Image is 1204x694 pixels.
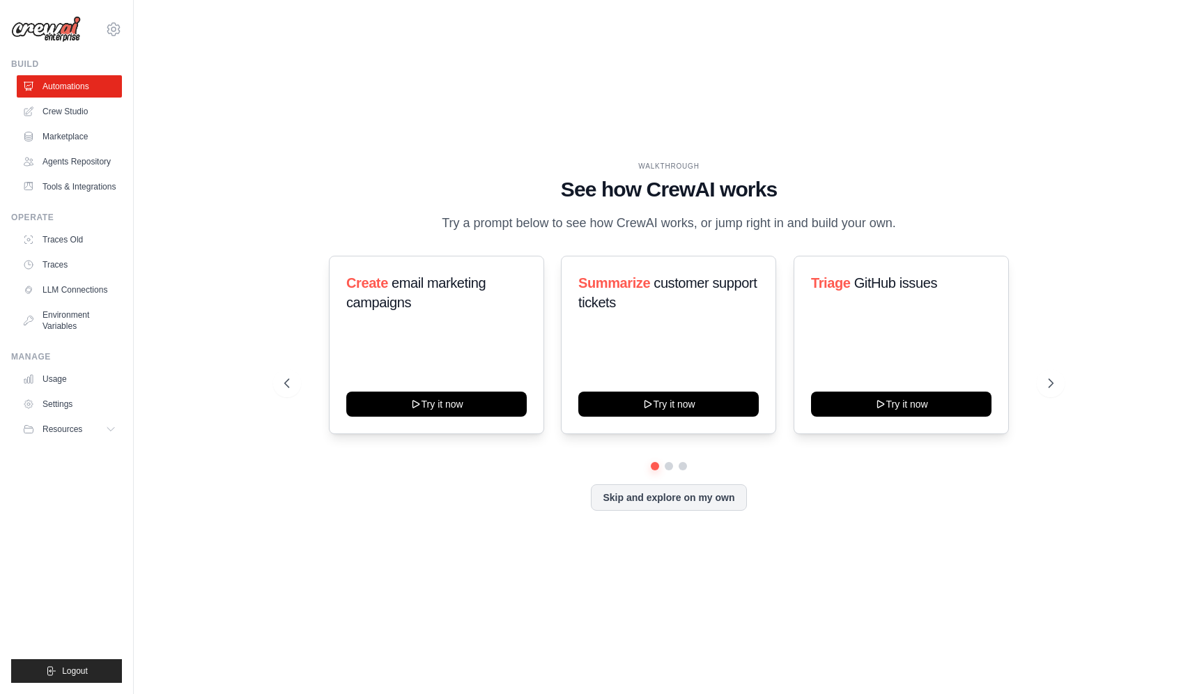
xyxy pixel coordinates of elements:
[435,213,903,233] p: Try a prompt below to see how CrewAI works, or jump right in and build your own.
[1134,627,1204,694] iframe: Chat Widget
[578,275,650,291] span: Summarize
[854,275,936,291] span: GitHub issues
[17,176,122,198] a: Tools & Integrations
[17,254,122,276] a: Traces
[11,59,122,70] div: Build
[17,229,122,251] a: Traces Old
[346,392,527,417] button: Try it now
[284,161,1053,171] div: WALKTHROUGH
[17,125,122,148] a: Marketplace
[578,275,757,310] span: customer support tickets
[17,368,122,390] a: Usage
[17,75,122,98] a: Automations
[17,304,122,337] a: Environment Variables
[811,392,991,417] button: Try it now
[17,279,122,301] a: LLM Connections
[591,484,746,511] button: Skip and explore on my own
[346,275,388,291] span: Create
[62,665,88,677] span: Logout
[811,275,851,291] span: Triage
[11,16,81,43] img: Logo
[17,393,122,415] a: Settings
[11,351,122,362] div: Manage
[43,424,82,435] span: Resources
[17,151,122,173] a: Agents Repository
[578,392,759,417] button: Try it now
[17,418,122,440] button: Resources
[11,659,122,683] button: Logout
[284,177,1053,202] h1: See how CrewAI works
[346,275,486,310] span: email marketing campaigns
[17,100,122,123] a: Crew Studio
[11,212,122,223] div: Operate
